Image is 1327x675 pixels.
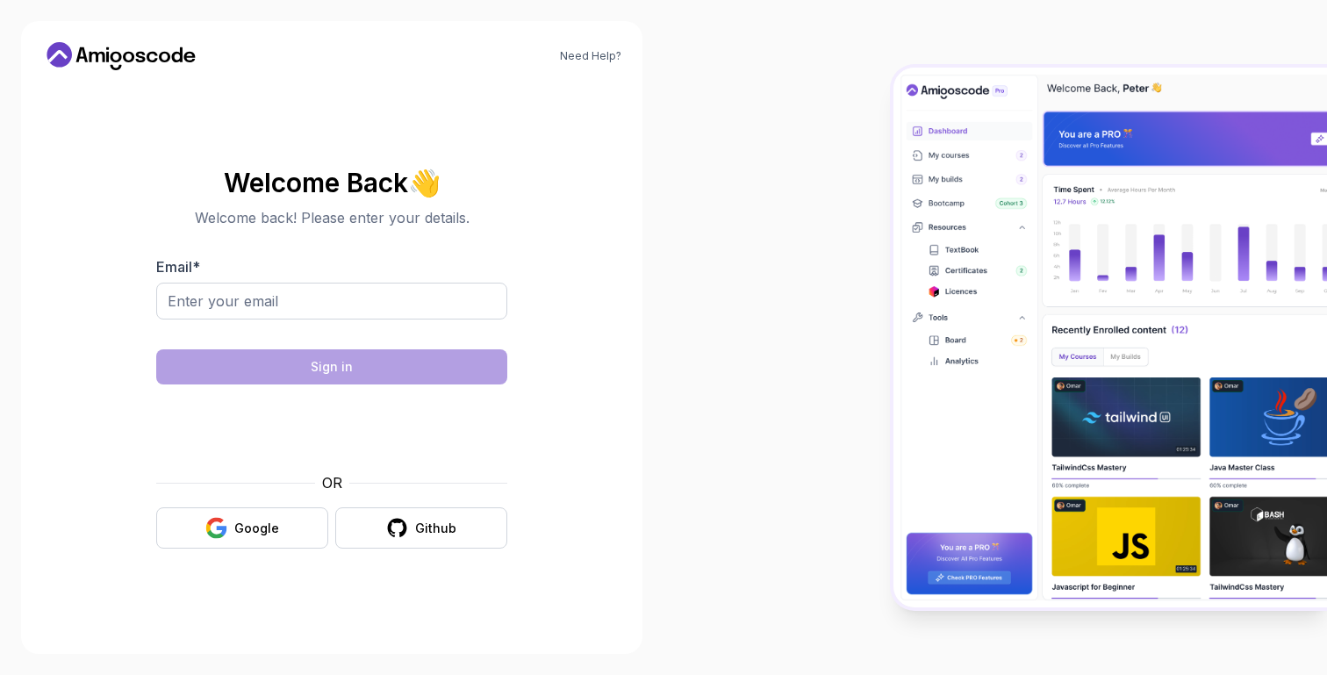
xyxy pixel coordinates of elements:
div: Github [415,520,456,537]
button: Github [335,507,507,549]
button: Google [156,507,328,549]
a: Need Help? [560,49,621,63]
div: Google [234,520,279,537]
a: Home link [42,42,200,70]
img: Amigoscode Dashboard [893,68,1327,607]
span: 👋 [405,164,445,202]
label: Email * [156,258,200,276]
input: Enter your email [156,283,507,320]
p: OR [322,472,342,493]
button: Sign in [156,349,507,384]
iframe: Widget mit Kontrollkästchen für die hCaptcha-Sicherheitsabfrage [199,395,464,462]
p: Welcome back! Please enter your details. [156,207,507,228]
div: Sign in [311,358,353,376]
h2: Welcome Back [156,169,507,197]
